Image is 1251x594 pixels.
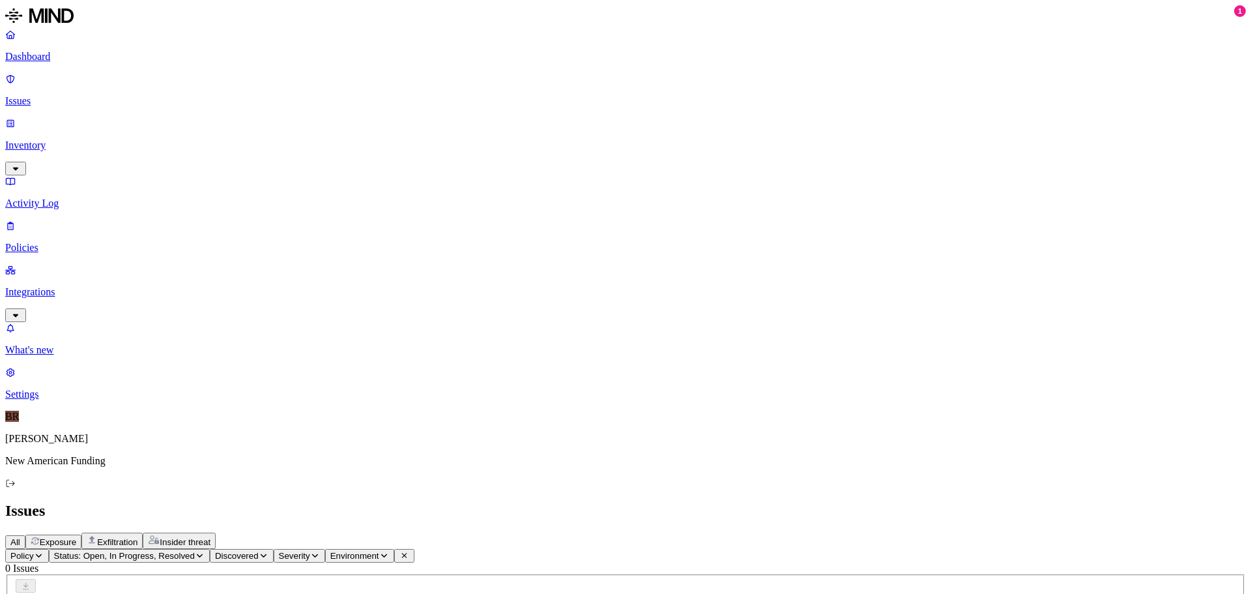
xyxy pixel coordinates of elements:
div: 1 [1234,5,1246,17]
h2: Issues [5,502,1246,520]
a: Integrations [5,264,1246,320]
p: Issues [5,95,1246,107]
span: BR [5,411,19,422]
span: Insider threat [160,537,210,547]
p: Activity Log [5,198,1246,209]
span: Severity [279,551,310,561]
a: Policies [5,220,1246,254]
span: Exposure [40,537,76,547]
span: Status: Open, In Progress, Resolved [54,551,195,561]
p: Dashboard [5,51,1246,63]
a: MIND [5,5,1246,29]
p: Inventory [5,140,1246,151]
p: Integrations [5,286,1246,298]
p: Settings [5,389,1246,400]
span: All [10,537,20,547]
a: Issues [5,73,1246,107]
p: What's new [5,344,1246,356]
span: 0 Issues [5,563,38,574]
span: Environment [330,551,379,561]
img: MIND [5,5,74,26]
p: Policies [5,242,1246,254]
a: Settings [5,366,1246,400]
span: Policy [10,551,34,561]
a: Activity Log [5,175,1246,209]
span: Discovered [215,551,259,561]
a: What's new [5,322,1246,356]
span: Exfiltration [97,537,137,547]
a: Inventory [5,117,1246,173]
a: Dashboard [5,29,1246,63]
p: New American Funding [5,455,1246,467]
